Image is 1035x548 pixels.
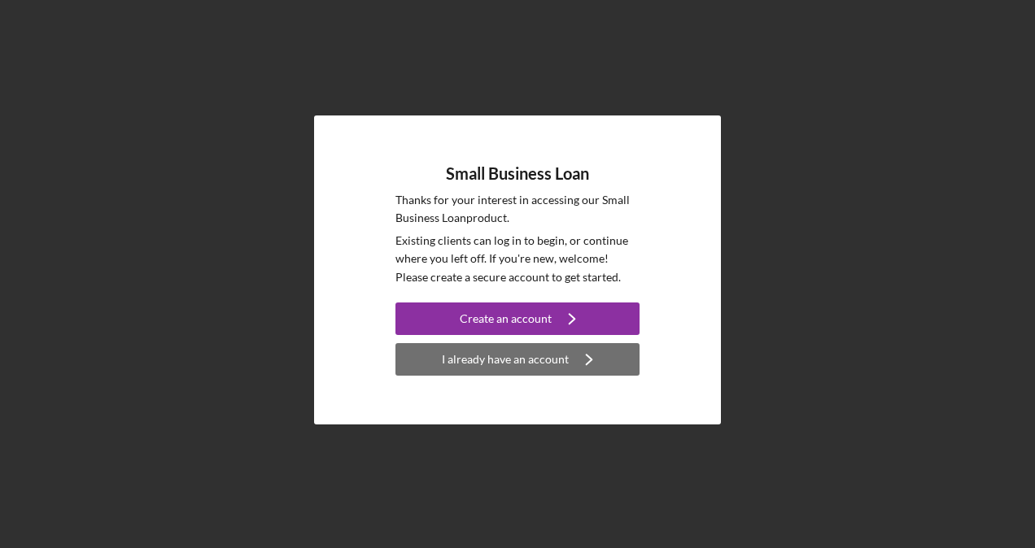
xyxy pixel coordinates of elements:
[442,343,569,376] div: I already have an account
[395,343,640,376] button: I already have an account
[395,232,640,286] p: Existing clients can log in to begin, or continue where you left off. If you're new, welcome! Ple...
[460,302,552,335] div: Create an account
[395,302,640,339] a: Create an account
[395,302,640,335] button: Create an account
[395,191,640,228] p: Thanks for your interest in accessing our Small Business Loan product.
[446,164,589,183] h4: Small Business Loan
